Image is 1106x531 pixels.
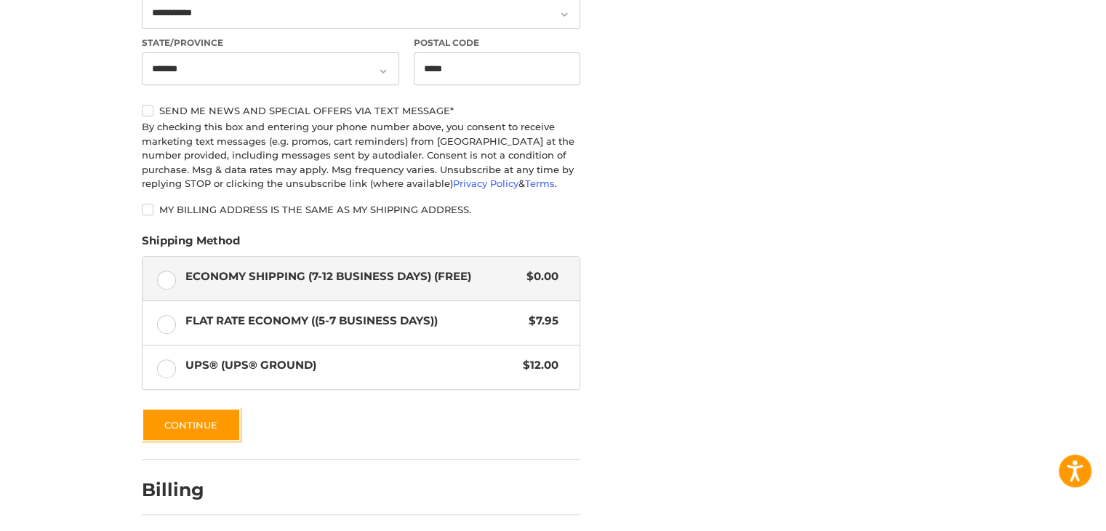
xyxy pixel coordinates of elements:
span: $7.95 [521,313,558,330]
div: By checking this box and entering your phone number above, you consent to receive marketing text ... [142,120,580,191]
label: My billing address is the same as my shipping address. [142,204,580,215]
span: Flat Rate Economy ((5-7 Business Days)) [185,313,522,330]
button: Continue [142,408,241,442]
a: Privacy Policy [453,177,518,189]
span: $12.00 [516,357,558,374]
span: Economy Shipping (7-12 Business Days) (Free) [185,268,520,285]
label: State/Province [142,36,399,49]
label: Postal Code [414,36,581,49]
a: Terms [525,177,555,189]
span: $0.00 [519,268,558,285]
legend: Shipping Method [142,233,240,256]
h2: Billing [142,479,227,501]
span: UPS® (UPS® Ground) [185,357,516,374]
label: Send me news and special offers via text message* [142,105,580,116]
